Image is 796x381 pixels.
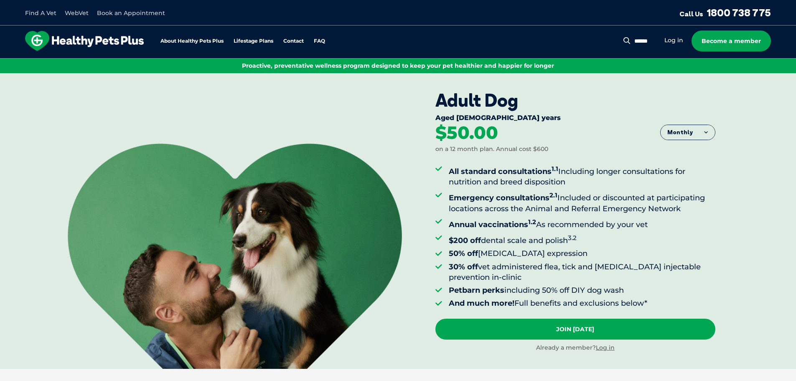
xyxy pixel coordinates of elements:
[314,38,325,44] a: FAQ
[622,36,632,45] button: Search
[679,6,771,19] a: Call Us1800 738 775
[449,167,558,176] strong: All standard consultations
[25,31,144,51] img: hpp-logo
[435,145,548,153] div: on a 12 month plan. Annual cost $600
[449,248,715,259] li: [MEDICAL_DATA] expression
[435,319,715,340] a: Join [DATE]
[234,38,273,44] a: Lifestage Plans
[449,217,715,230] li: As recommended by your vet
[449,286,504,295] strong: Petbarn perks
[449,164,715,187] li: Including longer consultations for nutrition and breed disposition
[449,262,478,271] strong: 30% off
[435,90,715,111] div: Adult Dog
[25,9,56,17] a: Find A Vet
[449,285,715,296] li: including 50% off DIY dog wash
[449,190,715,214] li: Included or discounted at participating locations across the Animal and Referral Emergency Network
[661,125,715,140] button: Monthly
[242,62,554,69] span: Proactive, preventative wellness program designed to keep your pet healthier and happier for longer
[449,193,557,202] strong: Emergency consultations
[449,220,536,229] strong: Annual vaccinations
[449,236,481,245] strong: $200 off
[283,38,304,44] a: Contact
[449,262,715,283] li: vet administered flea, tick and [MEDICAL_DATA] injectable prevention in-clinic
[549,191,557,199] sup: 2.1
[435,114,715,124] div: Aged [DEMOGRAPHIC_DATA] years
[65,9,89,17] a: WebVet
[692,31,771,51] a: Become a member
[679,10,703,18] span: Call Us
[160,38,224,44] a: About Healthy Pets Plus
[596,344,615,351] a: Log in
[449,298,715,309] li: Full benefits and exclusions below*
[97,9,165,17] a: Book an Appointment
[68,143,402,369] img: <br /> <b>Warning</b>: Undefined variable $title in <b>/var/www/html/current/codepool/wp-content/...
[449,233,715,246] li: dental scale and polish
[528,218,536,226] sup: 1.2
[664,36,683,44] a: Log in
[552,165,558,173] sup: 1.1
[435,124,498,142] div: $50.00
[449,249,478,258] strong: 50% off
[568,234,577,242] sup: 3.2
[435,344,715,352] div: Already a member?
[449,299,514,308] strong: And much more!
